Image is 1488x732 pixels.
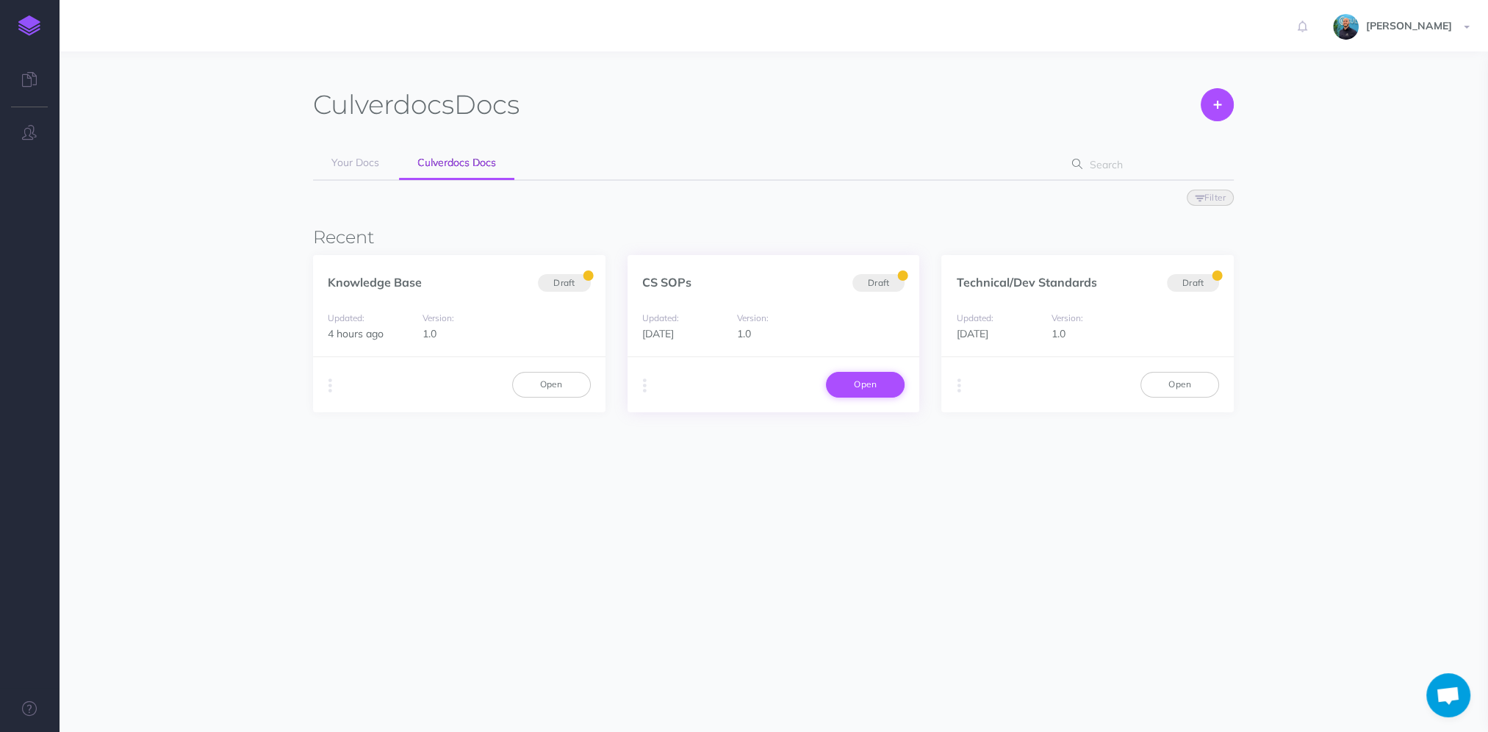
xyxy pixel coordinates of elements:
a: Open [826,372,905,397]
span: Your Docs [331,156,379,169]
h1: Docs [313,88,520,121]
span: 1.0 [737,327,751,340]
a: Technical/Dev Standards [956,275,1096,290]
small: Updated: [328,312,364,323]
span: 1.0 [1052,327,1065,340]
span: 1.0 [423,327,436,340]
small: Version: [423,312,454,323]
a: Knowledge Base [328,275,422,290]
img: logo-mark.svg [18,15,40,36]
small: Version: [1052,312,1083,323]
i: More actions [643,376,647,396]
span: [DATE] [956,327,988,340]
h3: Recent [313,228,1234,247]
i: More actions [957,376,960,396]
span: [PERSON_NAME] [1359,19,1459,32]
span: Culverdocs [313,88,454,121]
small: Updated: [956,312,993,323]
a: Open [1140,372,1219,397]
span: 4 hours ago [328,327,384,340]
a: Culverdocs Docs [399,147,514,180]
span: [DATE] [642,327,674,340]
i: More actions [328,376,332,396]
a: Open [512,372,591,397]
button: Filter [1187,190,1234,206]
small: Version: [737,312,769,323]
span: Culverdocs Docs [417,156,496,169]
a: Open chat [1426,673,1470,717]
input: Search [1085,151,1211,178]
small: Updated: [642,312,679,323]
a: CS SOPs [642,275,691,290]
img: 925838e575eb33ea1a1ca055db7b09b0.jpg [1333,14,1359,40]
a: Your Docs [313,147,398,179]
